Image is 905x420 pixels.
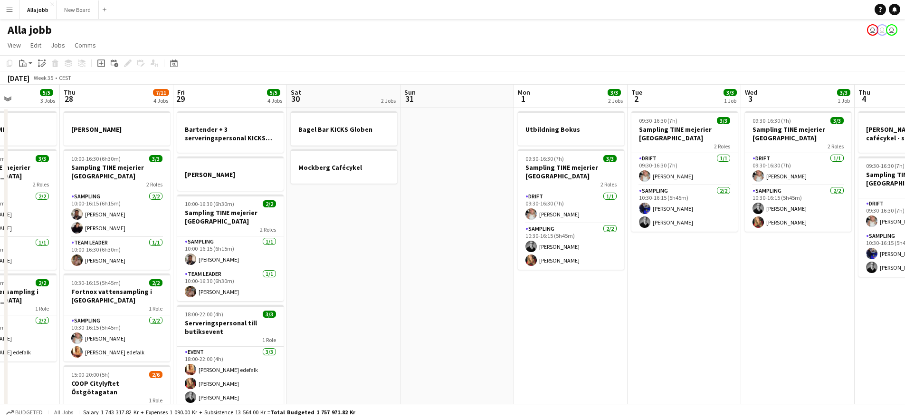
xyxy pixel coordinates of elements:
[75,41,96,49] span: Comms
[270,409,355,416] span: Total Budgeted 1 757 971.82 kr
[4,39,25,51] a: View
[5,407,44,418] button: Budgeted
[59,74,71,81] div: CEST
[886,24,897,36] app-user-avatar: August Löfgren
[30,41,41,49] span: Edit
[83,409,355,416] div: Salary 1 743 317.82 kr + Expenses 1 090.00 kr + Subsistence 13 564.00 kr =
[47,39,69,51] a: Jobs
[57,0,99,19] button: New Board
[8,41,21,49] span: View
[27,39,45,51] a: Edit
[19,0,57,19] button: Alla jobb
[876,24,888,36] app-user-avatar: Stina Dahl
[867,24,878,36] app-user-avatar: Emil Hasselberg
[51,41,65,49] span: Jobs
[8,23,52,37] h1: Alla jobb
[8,73,29,83] div: [DATE]
[52,409,75,416] span: All jobs
[15,409,43,416] span: Budgeted
[71,39,100,51] a: Comms
[31,74,55,81] span: Week 35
